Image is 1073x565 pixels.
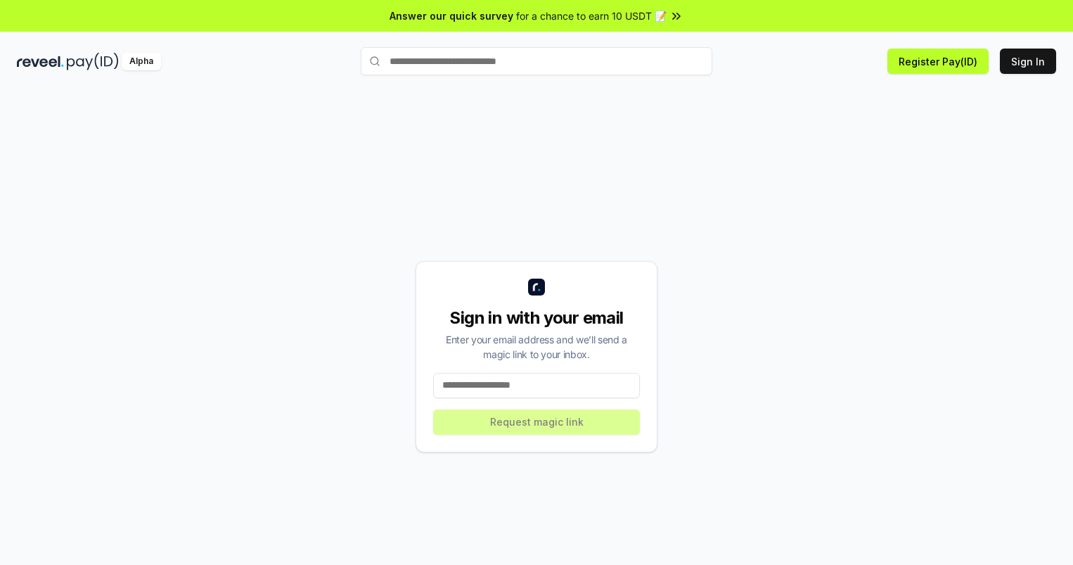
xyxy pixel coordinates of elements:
div: Enter your email address and we’ll send a magic link to your inbox. [433,332,640,362]
img: pay_id [67,53,119,70]
span: Answer our quick survey [390,8,513,23]
span: for a chance to earn 10 USDT 📝 [516,8,667,23]
div: Sign in with your email [433,307,640,329]
div: Alpha [122,53,161,70]
button: Register Pay(ID) [887,49,989,74]
button: Sign In [1000,49,1056,74]
img: reveel_dark [17,53,64,70]
img: logo_small [528,279,545,296]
